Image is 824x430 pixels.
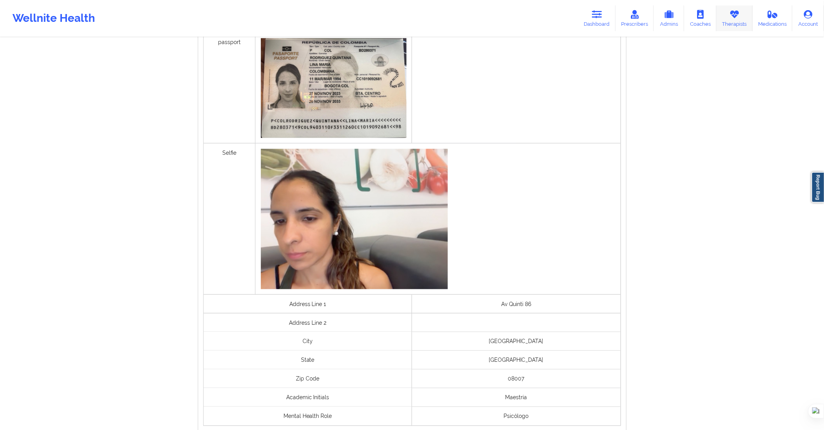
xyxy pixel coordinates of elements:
a: Admins [654,5,684,31]
div: Address Line 2 [204,313,412,332]
a: Report Bug [812,172,824,203]
div: Zip Code [204,370,412,388]
div: Address Line 1 [204,295,412,313]
a: Dashboard [578,5,616,31]
a: Prescribers [616,5,654,31]
div: Academic Initials [204,388,412,407]
div: Maestría [412,388,621,407]
a: Medications [753,5,793,31]
div: Mental Health Role [204,407,412,426]
div: passport [204,33,256,143]
a: Therapists [717,5,753,31]
img: 64bbba34-d1ef-445e-b4da-80a7c70fbdbb_23802c21-8309-486d-bfbb-b5063bd2c3c5WhatsApp_Image_2025-07-2... [261,38,407,138]
div: Selfie [204,143,256,295]
div: [GEOGRAPHIC_DATA] [412,332,621,351]
a: Account [792,5,824,31]
a: Coaches [684,5,717,31]
div: Av Quinti 86 [412,295,621,313]
div: 08007 [412,370,621,388]
img: cea15dca-720b-43c9-aeac-2097659272ae_LINAMARIA_RODRIGUEZ_selfie_1753426498994.jpg [261,149,448,289]
div: [GEOGRAPHIC_DATA] [412,351,621,370]
div: Psicólogo [412,407,621,426]
div: State [204,351,412,370]
div: City [204,332,412,351]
